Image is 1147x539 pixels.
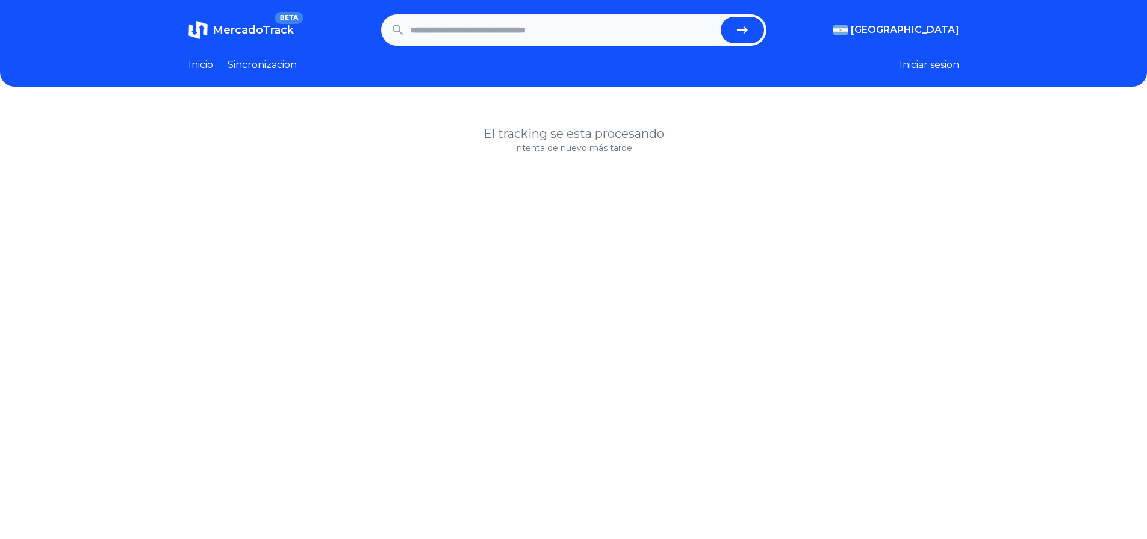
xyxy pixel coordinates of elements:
h1: El tracking se esta procesando [188,125,959,142]
button: Iniciar sesion [900,58,959,72]
p: Intenta de nuevo más tarde. [188,142,959,154]
span: [GEOGRAPHIC_DATA] [851,23,959,37]
img: Argentina [833,25,848,35]
a: Sincronizacion [228,58,297,72]
img: MercadoTrack [188,20,208,40]
a: MercadoTrackBETA [188,20,294,40]
span: MercadoTrack [213,23,294,37]
span: BETA [275,12,303,24]
button: [GEOGRAPHIC_DATA] [833,23,959,37]
a: Inicio [188,58,213,72]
